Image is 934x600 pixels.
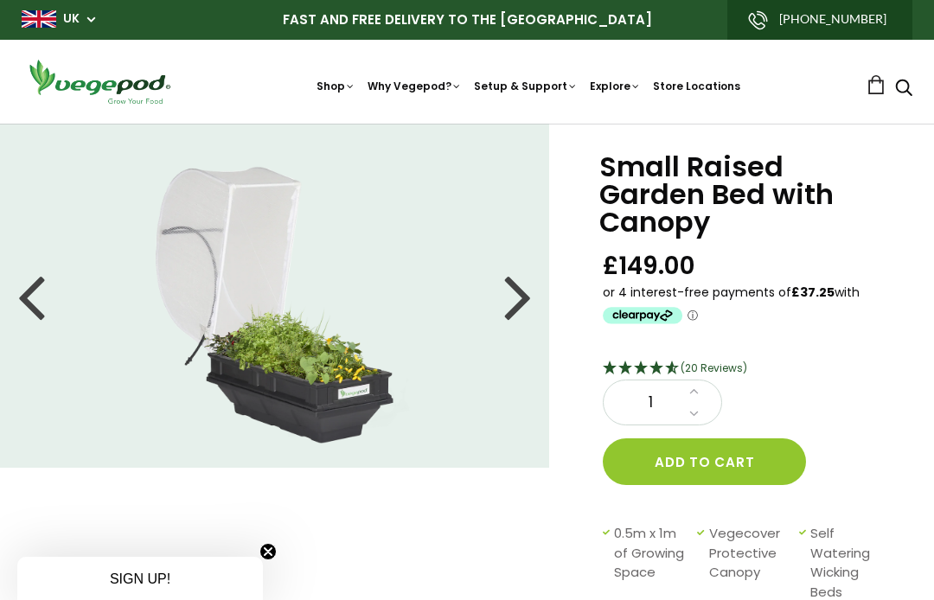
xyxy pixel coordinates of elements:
button: Close teaser [259,543,277,560]
a: Shop [317,79,355,93]
a: Search [895,80,912,99]
a: Explore [590,79,641,93]
a: Increase quantity by 1 [684,380,704,403]
a: Decrease quantity by 1 [684,403,704,425]
button: Add to cart [603,438,806,485]
span: £149.00 [603,250,695,282]
img: Vegepod [22,57,177,106]
img: gb_large.png [22,10,56,28]
a: Setup & Support [474,79,578,93]
h1: Small Raised Garden Bed with Canopy [599,153,891,236]
span: 1 [621,392,680,414]
a: Why Vegepod? [368,79,462,93]
a: UK [63,10,80,28]
span: SIGN UP! [110,571,170,586]
div: SIGN UP!Close teaser [17,557,263,600]
span: (20 Reviews) [681,361,747,375]
div: 4.75 Stars - 20 Reviews [603,358,891,380]
a: Store Locations [653,79,740,93]
img: Small Raised Garden Bed with Canopy [131,144,419,447]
